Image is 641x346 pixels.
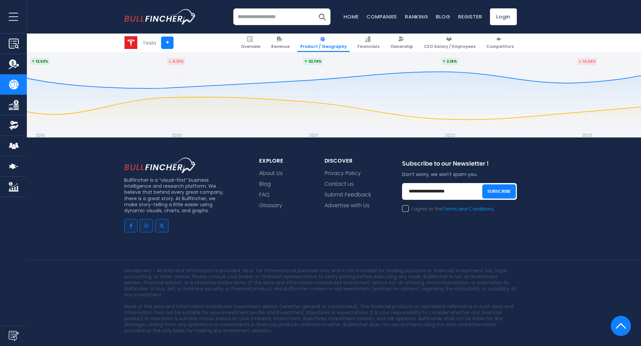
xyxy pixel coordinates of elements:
span: Product / Geography [300,44,347,49]
a: Ownership [387,34,416,52]
a: CEO Salary / Employees [421,34,479,52]
a: Go to instagram [140,219,153,232]
iframe: reCAPTCHA [402,217,504,243]
a: Revenue [268,34,293,52]
a: Go to twitter [155,219,168,232]
a: Register [458,13,482,20]
a: About Us [259,170,283,177]
a: Competitors [483,34,517,52]
a: Advertise with Us [325,203,369,209]
a: Ranking [405,13,428,20]
a: Companies [366,13,397,20]
a: Glossary [259,203,282,209]
span: Financials [357,44,380,49]
a: Privacy Policy [325,170,361,177]
a: Contact us [325,181,354,187]
a: Submit Feedback [325,192,371,198]
a: Login [490,8,517,25]
div: Subscribe to our Newsletter ! [402,160,517,171]
a: Home [344,13,358,20]
span: Ownership [390,44,413,49]
a: Blog [436,13,450,20]
a: Go to facebook [124,219,138,232]
a: Financials [354,34,383,52]
p: Disclaimers - All data and information is provided “as is” for informational purposes only and is... [124,268,517,298]
a: Product / Geography [297,34,350,52]
a: FAQ [259,192,269,198]
p: Bullfincher is a “visual-first” business intelligence and research platform. We believe that behi... [124,177,226,214]
span: Revenue [271,44,290,49]
button: Search [314,8,331,25]
a: Terms and Conditions [443,207,494,212]
button: Subscribe [482,184,516,198]
img: TSLA logo [125,36,137,49]
span: CEO Salary / Employees [424,44,476,49]
label: I agree to the [402,206,494,212]
a: Overview [238,34,263,52]
img: Ownership [9,120,19,130]
img: footer logo [124,158,196,173]
a: + [161,37,174,49]
img: bullfincher logo [124,9,196,24]
span: Competitors [486,44,514,49]
a: Go to homepage [124,9,196,24]
div: Tesla [143,39,156,47]
a: Blog [259,181,271,187]
div: explore [259,158,308,165]
span: Overview [241,44,260,49]
p: None of the data and information constitutes investment advice (whether general or customized). T... [124,303,517,334]
div: Discover [325,158,386,165]
p: Don’t worry, we won’t spam you. [402,171,517,177]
